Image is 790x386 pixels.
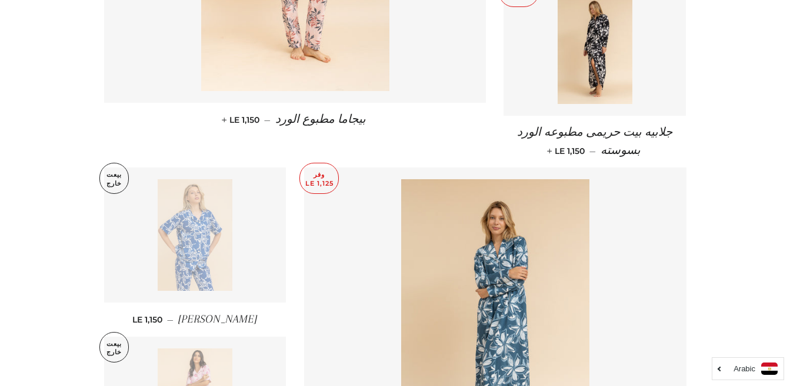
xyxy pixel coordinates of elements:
span: LE 1,150 [132,314,162,325]
span: — [589,146,596,156]
span: LE 1,150 [224,115,259,125]
p: بيعت خارج [100,163,128,193]
p: بيعت خارج [100,333,128,362]
span: بيجاما مطبوع الورد [275,113,366,126]
span: LE 1,150 [549,146,585,156]
a: بيجاما مطبوع الورد — LE 1,150 [104,103,486,136]
span: جلابيه بيت حريمى مطبوعه الورد بسوسته [517,126,672,157]
a: جلابيه بيت حريمى مطبوعه الورد بسوسته — LE 1,150 [504,116,686,168]
a: Arabic [718,362,778,375]
i: Arabic [734,365,755,372]
span: — [264,115,271,125]
a: [PERSON_NAME] — LE 1,150 [104,303,286,336]
span: — [167,314,174,325]
p: وفر LE 1,125 [300,163,338,193]
span: [PERSON_NAME] [178,313,257,325]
